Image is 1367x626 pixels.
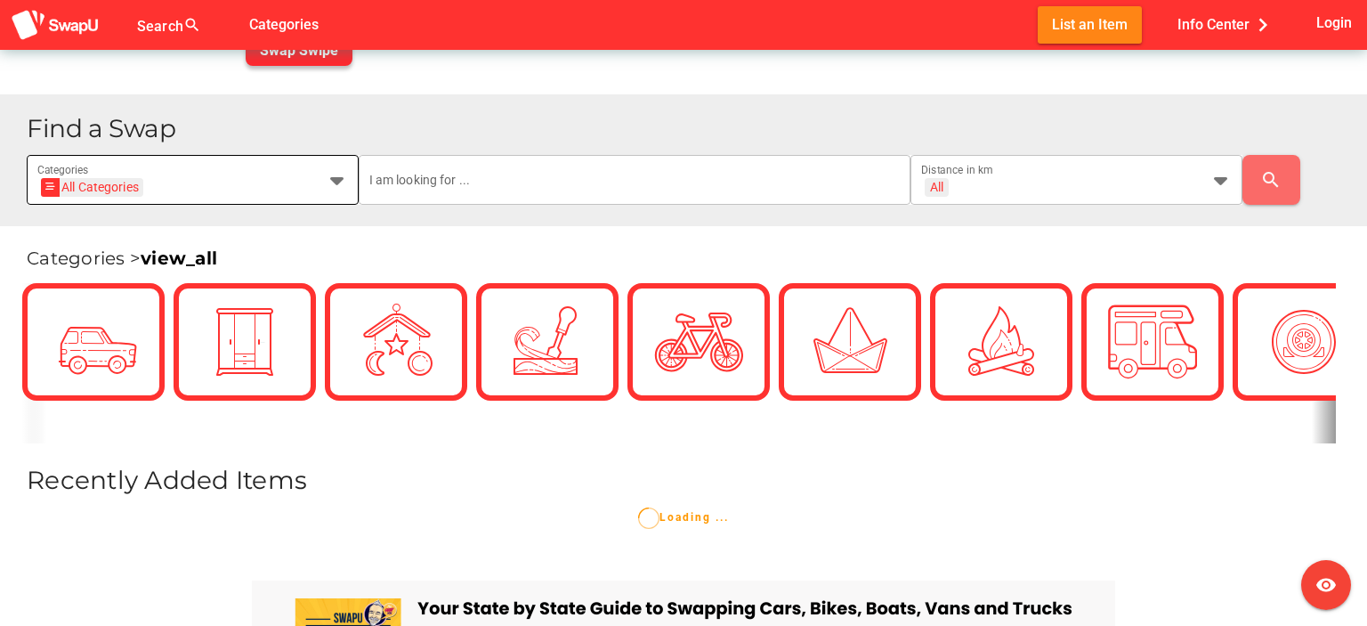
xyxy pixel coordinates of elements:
[249,10,319,39] span: Categories
[638,511,729,524] span: Loading ...
[235,15,333,32] a: Categories
[235,6,333,43] button: Categories
[369,155,901,205] input: I am looking for ...
[246,34,352,66] button: Swap Swipe
[46,178,139,197] div: All Categories
[1316,11,1352,35] span: Login
[1038,6,1142,43] button: List an Item
[1260,169,1282,191] i: search
[260,42,338,59] span: Swap Swipe
[1177,10,1276,39] span: Info Center
[1313,6,1356,39] button: Login
[1250,12,1276,38] i: chevron_right
[1315,574,1337,596] i: visibility
[930,179,943,195] div: All
[1052,12,1128,37] span: List an Item
[27,116,1353,142] h1: Find a Swap
[1163,6,1290,43] button: Info Center
[11,9,100,42] img: aSD8y5uGLpzPJLYTcYcjNu3laj1c05W5KWf0Ds+Za8uybjssssuu+yyyy677LKX2n+PWMSDJ9a87AAAAABJRU5ErkJggg==
[27,248,217,269] span: Categories >
[141,248,217,269] a: view_all
[222,14,244,36] i: false
[27,465,307,495] span: Recently Added Items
